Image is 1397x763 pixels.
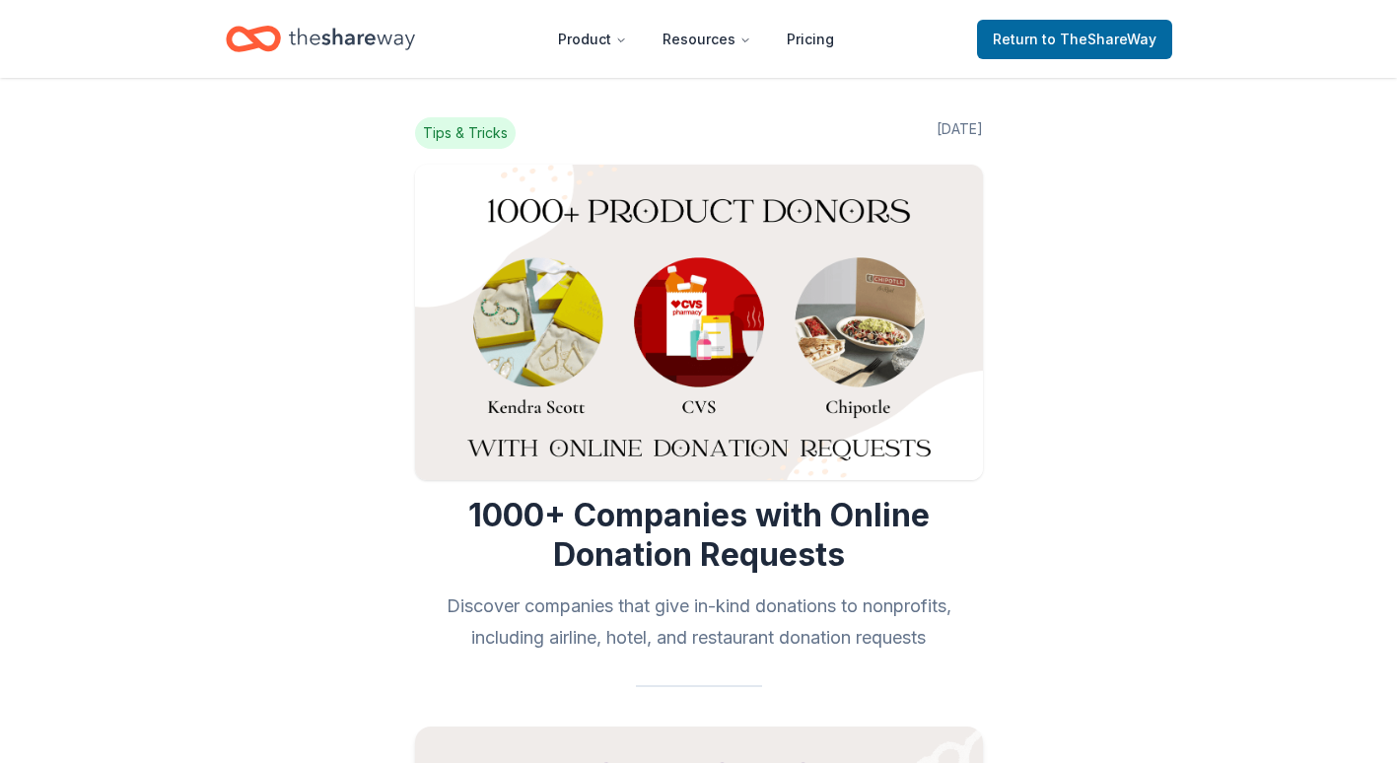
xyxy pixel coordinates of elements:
h2: Discover companies that give in-kind donations to nonprofits, including airline, hotel, and resta... [415,590,983,654]
span: to TheShareWay [1042,31,1156,47]
button: Product [542,20,643,59]
a: Pricing [771,20,850,59]
span: Tips & Tricks [415,117,516,149]
img: Image for 1000+ Companies with Online Donation Requests [415,165,983,480]
a: Home [226,16,415,62]
button: Resources [647,20,767,59]
nav: Main [542,16,850,62]
span: [DATE] [937,117,983,149]
a: Returnto TheShareWay [977,20,1172,59]
h1: 1000+ Companies with Online Donation Requests [415,496,983,575]
span: Return [993,28,1156,51]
